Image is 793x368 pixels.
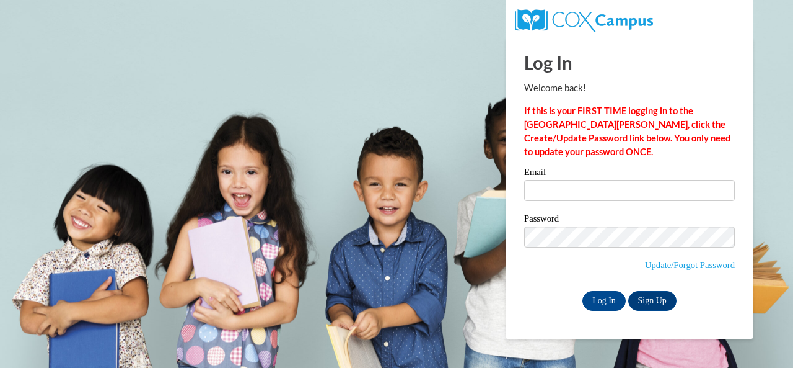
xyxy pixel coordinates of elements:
p: Welcome back! [524,81,735,95]
label: Password [524,214,735,227]
strong: If this is your FIRST TIME logging in to the [GEOGRAPHIC_DATA][PERSON_NAME], click the Create/Upd... [524,105,730,157]
a: Update/Forgot Password [645,260,735,270]
h1: Log In [524,50,735,75]
a: Sign Up [628,291,677,311]
input: Log In [582,291,626,311]
label: Email [524,168,735,180]
img: COX Campus [515,9,653,32]
a: COX Campus [515,14,653,25]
